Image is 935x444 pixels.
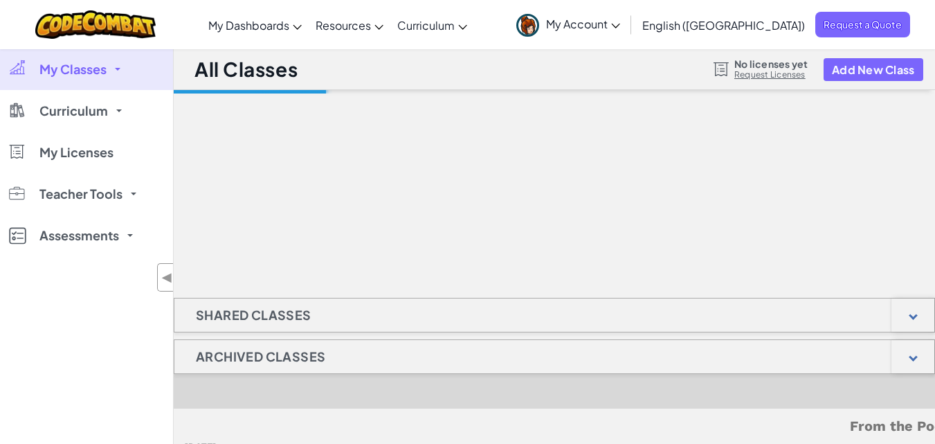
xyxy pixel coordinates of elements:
[734,58,808,69] span: No licenses yet
[39,146,114,159] span: My Licenses
[174,298,333,332] h1: Shared Classes
[734,69,808,80] a: Request Licenses
[546,17,620,31] span: My Account
[39,188,122,200] span: Teacher Tools
[39,229,119,242] span: Assessments
[635,6,812,44] a: English ([GEOGRAPHIC_DATA])
[316,18,371,33] span: Resources
[509,3,627,46] a: My Account
[516,14,539,37] img: avatar
[161,267,173,287] span: ◀
[39,63,107,76] span: My Classes
[35,10,156,39] img: CodeCombat logo
[390,6,474,44] a: Curriculum
[397,18,455,33] span: Curriculum
[194,56,298,82] h1: All Classes
[824,58,923,81] button: Add New Class
[815,12,910,37] a: Request a Quote
[208,18,289,33] span: My Dashboards
[309,6,390,44] a: Resources
[174,339,347,374] h1: Archived Classes
[39,105,108,117] span: Curriculum
[201,6,309,44] a: My Dashboards
[642,18,805,33] span: English ([GEOGRAPHIC_DATA])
